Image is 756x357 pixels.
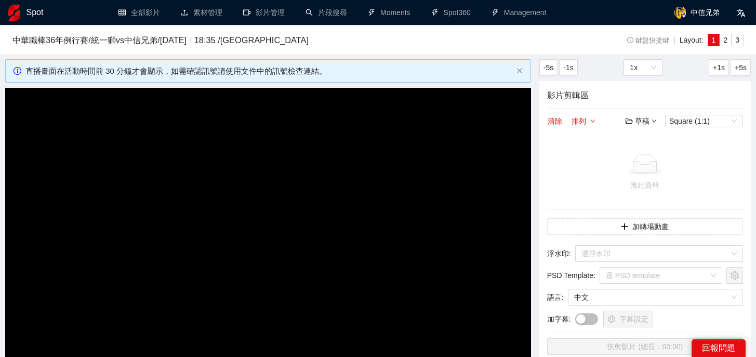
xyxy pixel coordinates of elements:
button: 快剪影片 (總長：00:00) [547,338,743,355]
a: search片段搜尋 [306,8,347,17]
a: thunderboltSpot360 [431,8,471,17]
span: plus [621,223,628,231]
span: 中文 [574,289,737,305]
button: setting字幕設定 [603,311,653,327]
div: 直播畫面在活動時間前 30 分鐘才會顯示，如需確認訊號請使用文件中的訊號檢查連結。 [25,65,512,77]
button: 清除 [547,115,563,127]
button: +1s [709,59,729,76]
span: +1s [713,62,725,73]
button: close [516,68,523,74]
span: 鍵盤快捷鍵 [627,37,669,44]
span: Layout: [680,36,704,44]
button: -5s [539,59,558,76]
span: 浮水印 : [547,248,571,259]
img: logo [8,5,20,21]
span: -5s [543,62,553,73]
a: thunderboltManagement [492,8,547,17]
div: 回報問題 [692,339,746,357]
span: Square (1:1) [669,115,739,127]
span: 2 [723,36,727,44]
img: avatar [674,6,686,19]
span: / [187,35,194,45]
button: 排列down [571,115,596,127]
div: 草稿 [626,115,657,127]
a: table全部影片 [118,8,160,17]
button: plus加轉場動畫 [547,218,743,235]
span: info-circle [627,37,634,44]
span: info-circle [14,67,21,75]
span: 1x [630,60,656,75]
span: -1s [563,62,573,73]
button: +5s [731,59,751,76]
span: 加字幕 : [547,313,571,325]
a: video-camera影片管理 [243,8,285,17]
div: 無此資料 [551,179,739,191]
h3: 中華職棒36年例行賽 / 統一獅 vs 中信兄弟 / [DATE] 18:35 / [GEOGRAPHIC_DATA] [12,34,572,47]
span: 語言 : [547,292,564,303]
a: thunderboltMoments [368,8,410,17]
span: down [652,118,657,124]
span: down [590,118,595,125]
span: | [673,36,675,44]
button: -1s [559,59,577,76]
span: 1 [712,36,716,44]
button: setting [726,267,743,284]
span: PSD Template : [547,270,595,281]
span: 3 [735,36,739,44]
span: folder-open [626,117,633,125]
h4: 影片剪輯區 [547,89,743,102]
a: upload素材管理 [181,8,222,17]
span: +5s [735,62,747,73]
